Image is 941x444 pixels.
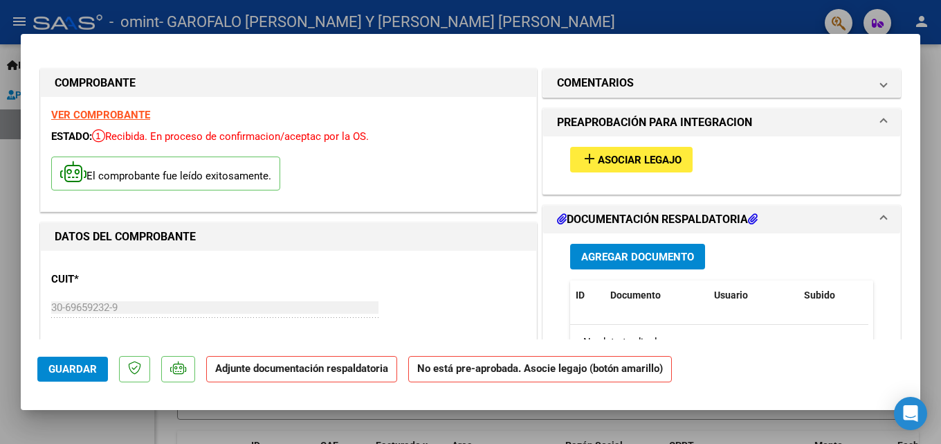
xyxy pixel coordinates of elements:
[605,281,709,310] datatable-header-cell: Documento
[570,325,868,359] div: No data to display
[543,109,900,136] mat-expansion-panel-header: PREAPROBACIÓN PARA INTEGRACION
[55,76,136,89] strong: COMPROBANTE
[51,109,150,121] a: VER COMPROBANTE
[51,157,280,190] p: El comprobante fue leído exitosamente.
[543,206,900,233] mat-expansion-panel-header: DOCUMENTACIÓN RESPALDATORIA
[51,272,194,287] p: CUIT
[557,114,752,131] h1: PREAPROBACIÓN PARA INTEGRACION
[868,281,937,310] datatable-header-cell: Acción
[581,251,694,263] span: Agregar Documento
[37,357,108,382] button: Guardar
[55,230,196,243] strong: DATOS DEL COMPROBANTE
[570,244,705,269] button: Agregar Documento
[92,130,369,143] span: Recibida. En proceso de confirmacion/aceptac por la OS.
[714,290,748,301] span: Usuario
[798,281,868,310] datatable-header-cell: Subido
[48,363,97,375] span: Guardar
[543,69,900,97] mat-expansion-panel-header: COMENTARIOS
[804,290,835,301] span: Subido
[709,281,798,310] datatable-header-cell: Usuario
[576,290,585,301] span: ID
[408,356,672,383] strong: No está pre-aprobada. Asocie legajo (botón amarillo)
[51,130,92,143] span: ESTADO:
[543,136,900,194] div: PREAPROBACIÓN PARA INTEGRACION
[581,150,598,167] mat-icon: add
[610,290,661,301] span: Documento
[894,397,927,430] div: Open Intercom Messenger
[557,211,758,228] h1: DOCUMENTACIÓN RESPALDATORIA
[598,154,682,166] span: Asociar Legajo
[215,362,388,375] strong: Adjunte documentación respaldatoria
[570,147,693,172] button: Asociar Legajo
[557,75,634,91] h1: COMENTARIOS
[570,281,605,310] datatable-header-cell: ID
